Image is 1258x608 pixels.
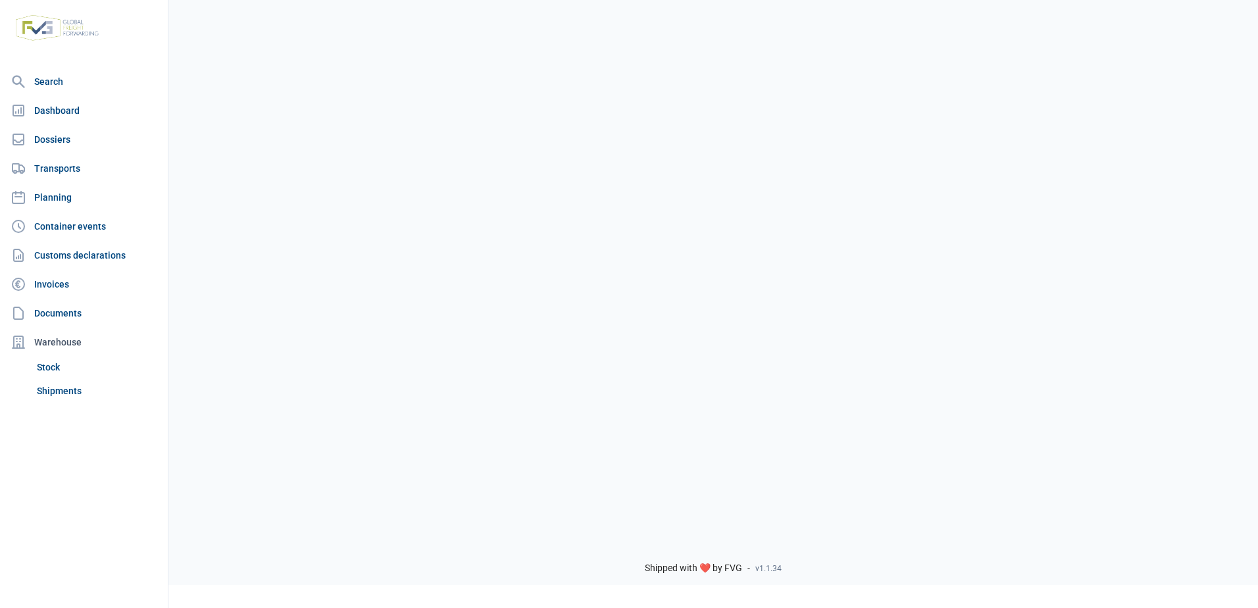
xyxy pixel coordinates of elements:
span: v1.1.34 [755,563,782,574]
a: Search [5,68,163,95]
a: Dashboard [5,97,163,124]
a: Dossiers [5,126,163,153]
a: Planning [5,184,163,211]
div: Warehouse [5,329,163,355]
a: Stock [32,355,163,379]
a: Container events [5,213,163,240]
a: Customs declarations [5,242,163,268]
span: Shipped with ❤️ by FVG [645,563,742,574]
img: FVG - Global freight forwarding [11,10,104,46]
a: Invoices [5,271,163,297]
a: Transports [5,155,163,182]
a: Shipments [32,379,163,403]
span: - [747,563,750,574]
a: Documents [5,300,163,326]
